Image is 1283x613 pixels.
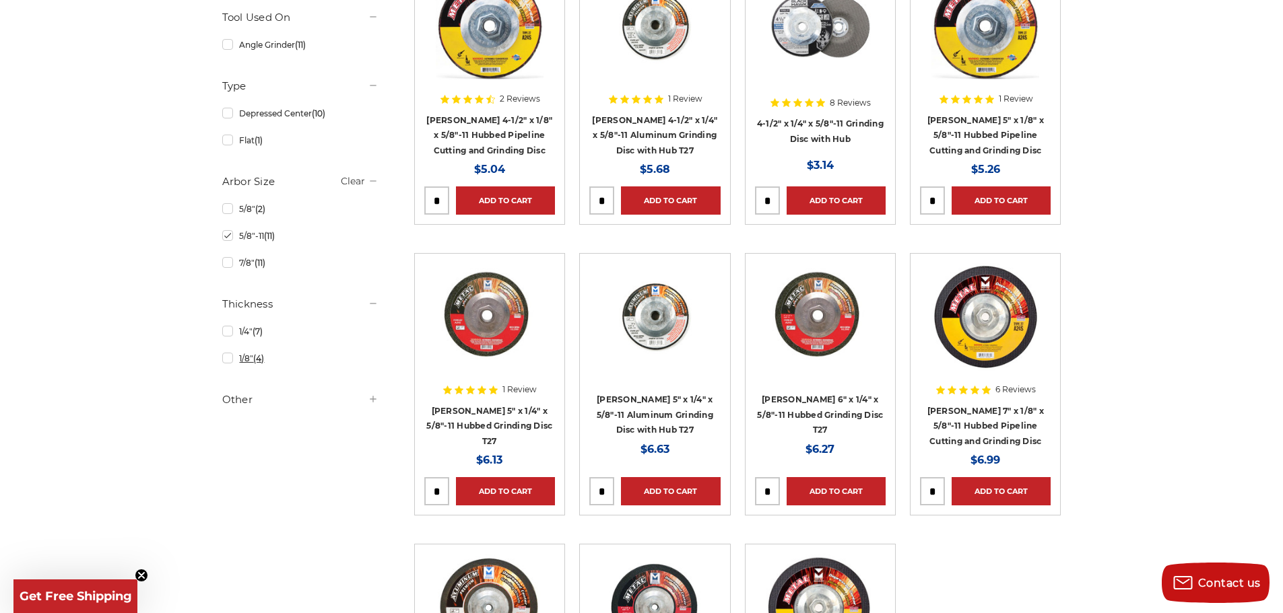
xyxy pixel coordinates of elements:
span: (11) [264,231,275,241]
h5: Arbor Size [222,174,379,190]
img: 6" grinding wheel with hub [762,263,878,371]
a: 5" aluminum grinding wheel with hub [589,263,720,394]
span: $3.14 [807,159,834,172]
img: Mercer 7" x 1/8" x 5/8"-11 Hubbed Cutting and Light Grinding Wheel [931,263,1039,371]
span: 8 Reviews [830,99,871,107]
a: 1/4" [222,320,379,343]
div: Get Free ShippingClose teaser [13,579,137,613]
a: Add to Cart [952,186,1051,215]
a: Add to Cart [456,477,555,505]
span: (2) [255,204,265,214]
button: Contact us [1162,563,1270,603]
a: [PERSON_NAME] 4-1/2" x 1/4" x 5/8"-11 Aluminum Grinding Disc with Hub T27 [592,115,717,155]
span: (1) [255,135,263,145]
a: [PERSON_NAME] 5" x 1/8" x 5/8"-11 Hubbed Pipeline Cutting and Grinding Disc [927,115,1044,155]
button: Close teaser [135,569,148,582]
h5: Other [222,392,379,408]
span: $6.99 [971,454,1000,466]
a: [PERSON_NAME] 6" x 1/4" x 5/8"-11 Hubbed Grinding Disc T27 [757,394,883,435]
a: [PERSON_NAME] 5" x 1/4" x 5/8"-11 Hubbed Grinding Disc T27 [426,406,552,446]
span: $5.04 [474,163,505,176]
a: [PERSON_NAME] 4-1/2" x 1/8" x 5/8"-11 Hubbed Pipeline Cutting and Grinding Disc [426,115,552,155]
h5: Tool Used On [222,9,379,26]
span: (10) [312,108,325,118]
a: 4-1/2" x 1/4" x 5/8"-11 Grinding Disc with Hub [757,118,884,144]
span: $5.68 [640,163,670,176]
a: [PERSON_NAME] 7" x 1/8" x 5/8"-11 Hubbed Pipeline Cutting and Grinding Disc [927,406,1044,446]
span: (7) [253,326,263,336]
a: 1/8" [222,347,379,370]
a: Add to Cart [952,477,1051,505]
a: Clear [341,175,365,187]
span: (4) [253,353,264,363]
span: $6.63 [640,443,669,456]
h5: Type [222,78,379,94]
a: 6" grinding wheel with hub [755,263,886,394]
h5: Thickness [222,296,379,312]
span: $6.13 [476,454,502,466]
a: Add to Cart [787,477,886,505]
a: 7/8" [222,251,379,275]
a: 5/8" [222,197,379,221]
a: Add to Cart [621,477,720,505]
img: 5" aluminum grinding wheel with hub [601,263,709,371]
span: (11) [295,40,306,50]
a: Flat [222,129,379,152]
span: $5.26 [971,163,1000,176]
span: Contact us [1198,577,1261,589]
a: Mercer 7" x 1/8" x 5/8"-11 Hubbed Cutting and Light Grinding Wheel [920,263,1051,394]
a: 5/8"-11 [222,224,379,248]
a: Add to Cart [787,186,886,215]
span: $6.27 [805,443,834,456]
a: [PERSON_NAME] 5" x 1/4" x 5/8"-11 Aluminum Grinding Disc with Hub T27 [597,394,713,435]
span: (11) [255,258,265,268]
img: 5" x 1/4" x 5/8"-11 Hubbed Grinding Disc T27 620110 [432,263,547,371]
a: Add to Cart [621,186,720,215]
span: Get Free Shipping [20,589,132,604]
a: Angle Grinder [222,33,379,57]
a: Add to Cart [456,186,555,215]
a: 5" x 1/4" x 5/8"-11 Hubbed Grinding Disc T27 620110 [424,263,555,394]
a: Depressed Center [222,102,379,125]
